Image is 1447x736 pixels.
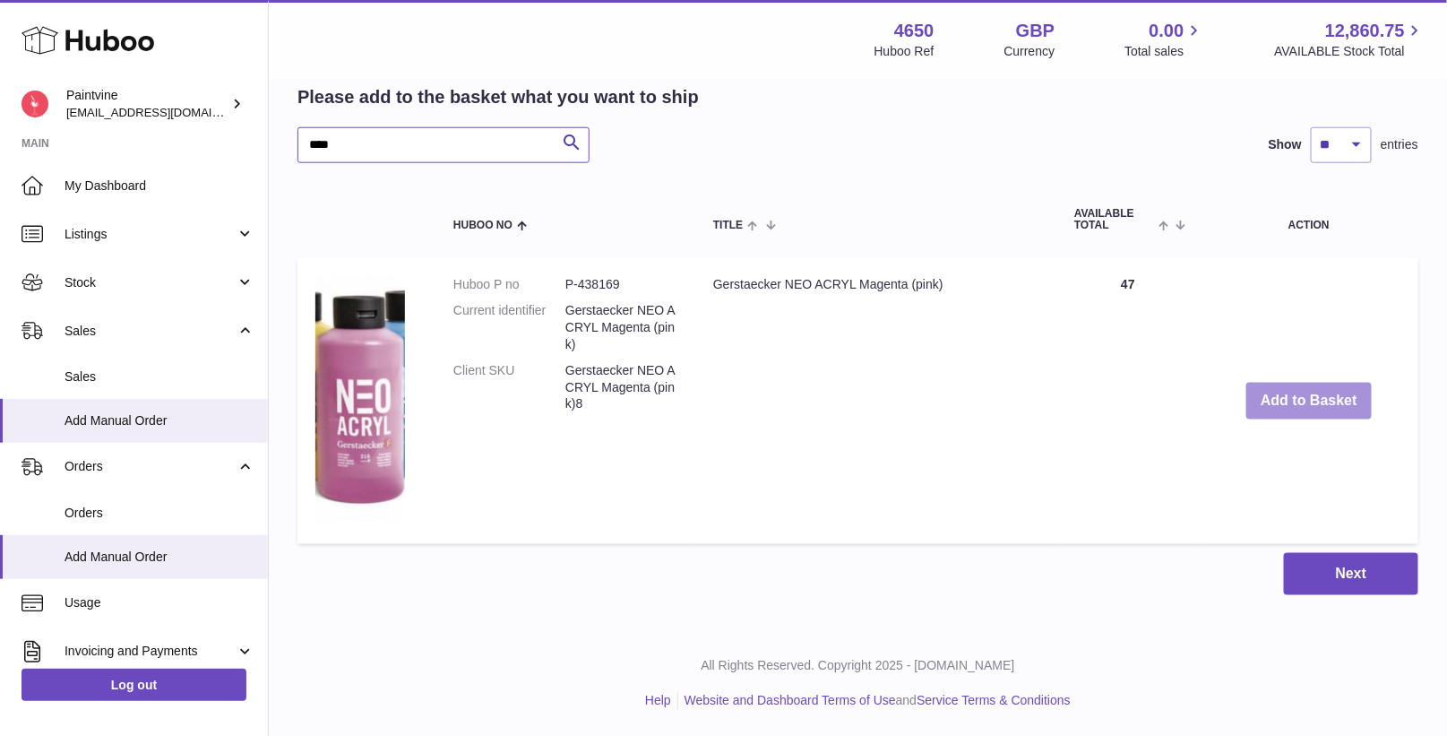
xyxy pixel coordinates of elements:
[1325,19,1405,43] span: 12,860.75
[453,362,565,413] dt: Client SKU
[283,658,1433,675] p: All Rights Reserved. Copyright 2025 - [DOMAIN_NAME]
[695,258,1056,544] td: Gerstaecker NEO ACRYL Magenta (pink)
[565,302,677,353] dd: Gerstaecker NEO ACRYL Magenta (pink)
[65,594,254,611] span: Usage
[1381,136,1418,153] span: entries
[1274,43,1425,60] span: AVAILABLE Stock Total
[917,694,1071,708] a: Service Terms & Conditions
[1124,43,1204,60] span: Total sales
[1269,136,1302,153] label: Show
[1004,43,1055,60] div: Currency
[315,276,405,522] img: Gerstaecker NEO ACRYL Magenta (pink)
[65,178,254,195] span: My Dashboard
[65,505,254,522] span: Orders
[1056,258,1200,544] td: 47
[453,302,565,353] dt: Current identifier
[678,693,1071,710] li: and
[453,220,512,231] span: Huboo no
[65,549,254,566] span: Add Manual Order
[297,85,699,109] h2: Please add to the basket what you want to ship
[1200,190,1418,249] th: Action
[65,274,236,291] span: Stock
[65,412,254,429] span: Add Manual Order
[66,105,263,119] span: [EMAIL_ADDRESS][DOMAIN_NAME]
[1284,553,1418,595] button: Next
[645,694,671,708] a: Help
[65,643,236,660] span: Invoicing and Payments
[1246,383,1372,420] button: Add to Basket
[22,669,246,701] a: Log out
[565,362,677,413] dd: Gerstaecker NEO ACRYL Magenta (pink)8
[1074,208,1154,231] span: AVAILABLE Total
[874,43,935,60] div: Huboo Ref
[66,87,228,121] div: Paintvine
[685,694,896,708] a: Website and Dashboard Terms of Use
[1016,19,1055,43] strong: GBP
[65,458,236,475] span: Orders
[65,226,236,243] span: Listings
[22,91,48,117] img: euan@paintvine.co.uk
[65,323,236,340] span: Sales
[65,368,254,385] span: Sales
[1274,19,1425,60] a: 12,860.75 AVAILABLE Stock Total
[565,276,677,293] dd: P-438169
[1150,19,1184,43] span: 0.00
[894,19,935,43] strong: 4650
[453,276,565,293] dt: Huboo P no
[713,220,743,231] span: Title
[1124,19,1204,60] a: 0.00 Total sales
